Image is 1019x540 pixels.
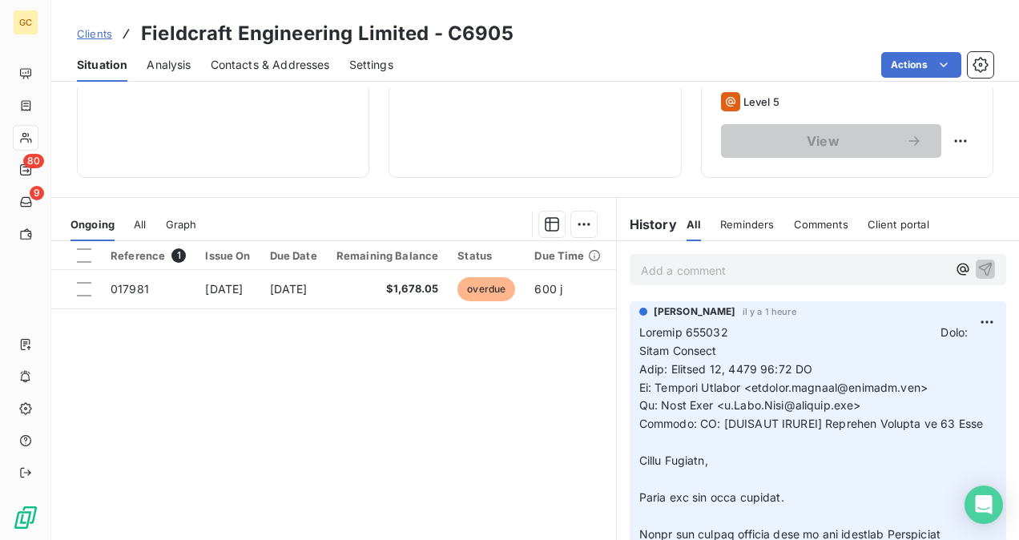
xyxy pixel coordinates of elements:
span: il y a 1 heure [743,307,796,316]
span: 017981 [111,282,149,296]
span: Graph [166,218,197,231]
span: Situation [77,57,127,73]
div: GC [13,10,38,35]
span: [DATE] [270,282,308,296]
span: All [687,218,701,231]
div: Status [457,249,515,262]
span: 80 [23,154,44,168]
span: Ongoing [70,218,115,231]
div: Due Time [534,249,600,262]
a: Clients [77,26,112,42]
div: Remaining Balance [336,249,439,262]
span: [PERSON_NAME] [654,304,736,319]
div: Open Intercom Messenger [965,486,1003,524]
button: Actions [881,52,961,78]
span: $1,678.05 [336,281,439,297]
span: All [134,218,146,231]
img: Logo LeanPay [13,505,38,530]
h6: History [617,215,677,234]
span: [DATE] [205,282,243,296]
span: Settings [349,57,393,73]
div: Reference [111,248,186,263]
span: 9 [30,186,44,200]
span: 1 [171,248,186,263]
div: Issue On [205,249,250,262]
div: Due Date [270,249,317,262]
h3: Fieldcraft Engineering Limited - C6905 [141,19,514,48]
span: Client portal [868,218,929,231]
span: Reminders [720,218,774,231]
span: Level 5 [743,95,779,108]
span: overdue [457,277,515,301]
span: Analysis [147,57,191,73]
button: View [721,124,941,158]
span: View [740,135,906,147]
span: Comments [794,218,848,231]
span: Clients [77,27,112,40]
span: 600 j [534,282,562,296]
span: Contacts & Addresses [211,57,330,73]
